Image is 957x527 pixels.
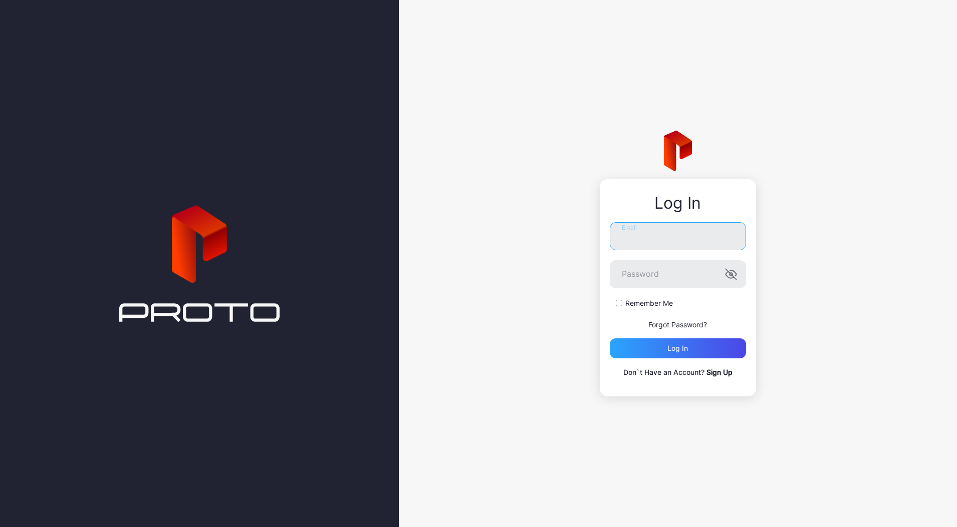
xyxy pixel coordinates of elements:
label: Remember Me [625,298,673,308]
p: Don`t Have an Account? [610,366,746,378]
button: Password [725,268,737,280]
input: Email [610,222,746,250]
input: Password [610,260,746,288]
button: Log in [610,338,746,358]
a: Sign Up [706,368,733,376]
a: Forgot Password? [648,320,707,329]
div: Log in [667,344,688,352]
div: Log In [610,194,746,212]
